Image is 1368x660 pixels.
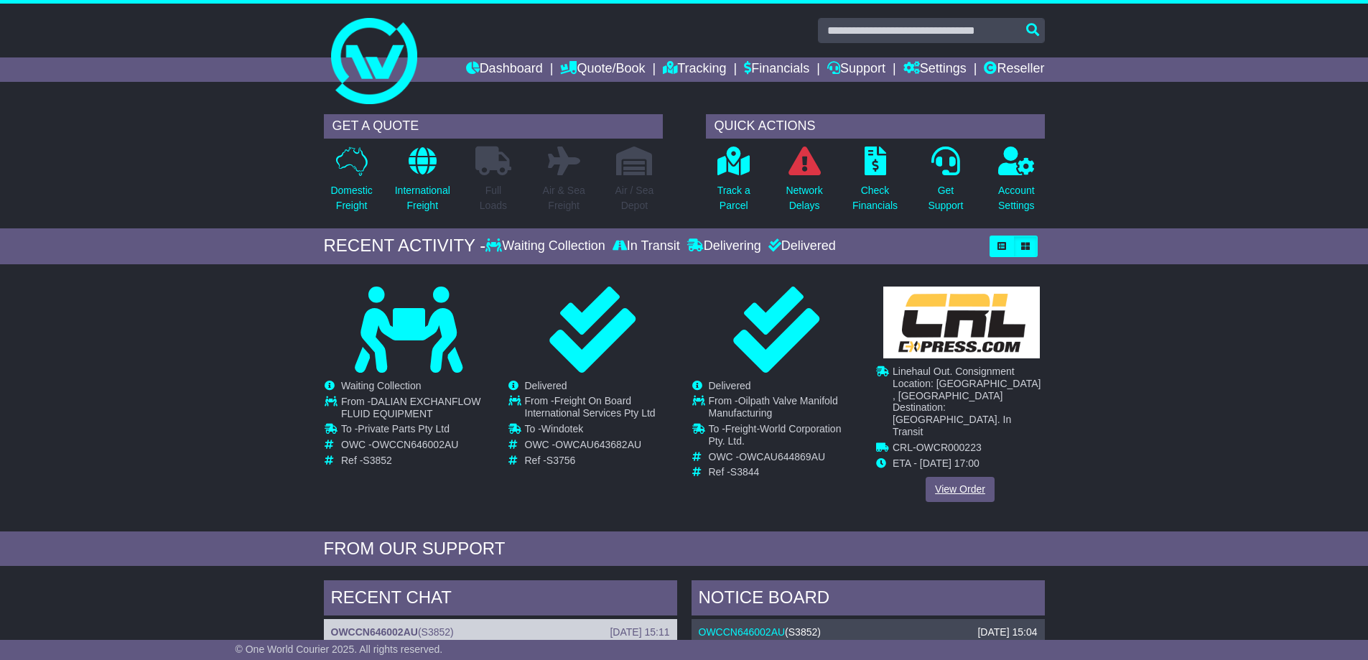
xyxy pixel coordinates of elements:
a: Tracking [663,57,726,82]
span: CRL [893,441,913,452]
div: Delivering [684,238,765,254]
span: OWCR000223 [916,441,981,452]
div: In Transit [609,238,684,254]
a: GetSupport [927,146,964,221]
div: ( ) [331,626,670,638]
td: To - [709,423,860,451]
a: View Order [926,477,995,502]
td: - [893,441,1044,457]
td: OWC - [709,451,860,467]
a: AccountSettings [997,146,1036,221]
div: RECENT CHAT [324,580,677,619]
span: DALIAN EXCHANFLOW FLUID EQUIPMENT [341,395,480,419]
td: To - [341,423,493,439]
span: S3844 [730,466,759,478]
span: OWCAU643682AU [555,439,641,450]
td: Ref - [525,455,676,467]
div: ( ) [699,626,1038,638]
td: From - [709,395,860,423]
span: Delivered [525,380,567,391]
div: GET A QUOTE [324,114,663,139]
span: Windotek [541,423,583,434]
span: © One World Courier 2025. All rights reserved. [236,643,443,655]
span: Waiting Collection [341,380,422,391]
span: S3852 [422,626,450,638]
p: Air & Sea Freight [543,183,585,213]
p: Network Delays [786,183,822,213]
div: Delivered [765,238,836,254]
a: DomesticFreight [330,146,373,221]
a: Quote/Book [560,57,645,82]
div: NOTICE BOARD [692,580,1045,619]
td: OWC - [341,439,493,455]
p: Air / Sea Depot [615,183,654,213]
span: Freight On Board International Services Pty Ltd [525,395,656,419]
p: Check Financials [852,183,898,213]
span: To Be Collected Team ([EMAIL_ADDRESS][DOMAIN_NAME]) [331,638,608,650]
p: Get Support [928,183,963,213]
p: Track a Parcel [717,183,750,213]
p: Domestic Freight [330,183,372,213]
span: OWCCN646002AU [371,439,458,450]
a: Dashboard [466,57,543,82]
a: Support [827,57,885,82]
td: Ref - [709,466,860,478]
td: Ref - [341,455,493,467]
span: Linehaul Out. Consignment Location: [GEOGRAPHIC_DATA] , [GEOGRAPHIC_DATA] Destination: [GEOGRAPHI... [893,366,1041,437]
a: OWCCN646002AU [699,626,786,638]
a: CheckFinancials [852,146,898,221]
a: Financials [744,57,809,82]
span: Oilpath Valve Manifold Manufacturing [709,395,838,419]
div: [DATE] 15:04 [977,626,1037,638]
span: S3852 [363,455,391,466]
a: OWCCN646002AU [331,626,418,638]
td: OWC - [525,439,676,455]
p: International Freight [395,183,450,213]
a: Reseller [984,57,1044,82]
a: Settings [903,57,967,82]
span: Private Parts Pty Ltd [358,423,450,434]
div: [DATE] 15:11 [610,626,669,638]
td: From - [341,395,493,423]
span: S3756 [546,455,575,466]
span: S3852 [788,626,817,638]
span: Delivered [709,380,751,391]
div: RECENT ACTIVITY - [324,236,486,256]
div: QUICK ACTIONS [706,114,1045,139]
span: Freight-World Corporation Pty. Ltd. [709,423,842,447]
img: GetCarrierServiceLogo [883,287,1039,358]
span: OWCAU644869AU [739,451,825,463]
div: Waiting Collection [485,238,608,254]
a: Track aParcel [717,146,751,221]
span: To Be Collected Team ([EMAIL_ADDRESS][DOMAIN_NAME]) [699,638,976,650]
div: FROM OUR SUPPORT [324,539,1045,559]
td: From - [525,395,676,423]
a: NetworkDelays [785,146,823,221]
td: To - [525,423,676,439]
span: ETA - [DATE] 17:00 [893,457,980,468]
p: Full Loads [475,183,511,213]
p: Account Settings [998,183,1035,213]
a: InternationalFreight [394,146,451,221]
